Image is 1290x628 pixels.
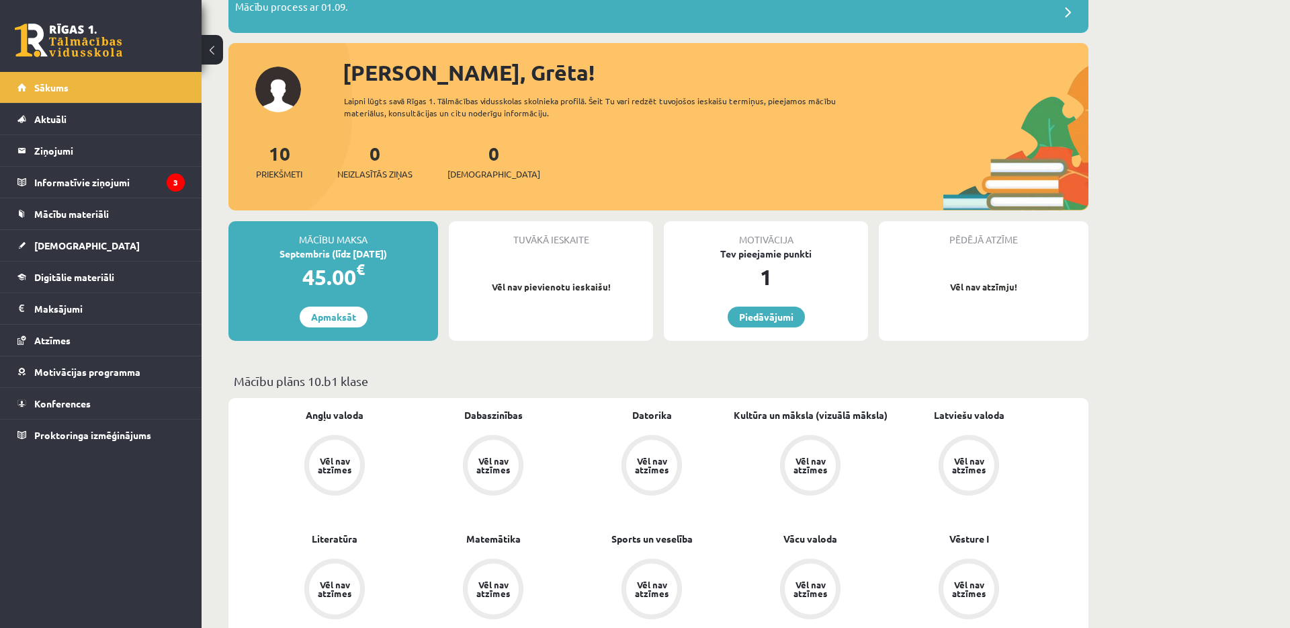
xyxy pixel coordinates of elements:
[34,366,140,378] span: Motivācijas programma
[17,167,185,198] a: Informatīvie ziņojumi3
[337,167,413,181] span: Neizlasītās ziņas
[17,72,185,103] a: Sākums
[34,334,71,346] span: Atzīmes
[17,135,185,166] a: Ziņojumi
[306,408,363,422] a: Angļu valoda
[664,247,868,261] div: Tev pieejamie punkti
[34,113,67,125] span: Aktuāli
[950,580,988,598] div: Vēl nav atzīmes
[228,247,438,261] div: Septembris (līdz [DATE])
[474,457,512,474] div: Vēl nav atzīmes
[611,532,693,546] a: Sports un veselība
[255,559,414,622] a: Vēl nav atzīmes
[474,580,512,598] div: Vēl nav atzīmes
[228,261,438,293] div: 45.00
[256,141,302,181] a: 10Priekšmeti
[34,208,109,220] span: Mācību materiāli
[633,457,671,474] div: Vēl nav atzīmes
[890,559,1048,622] a: Vēl nav atzīmes
[414,559,572,622] a: Vēl nav atzīmes
[34,239,140,251] span: [DEMOGRAPHIC_DATA]
[17,230,185,261] a: [DEMOGRAPHIC_DATA]
[572,559,731,622] a: Vēl nav atzīmes
[447,167,540,181] span: [DEMOGRAPHIC_DATA]
[731,559,890,622] a: Vēl nav atzīmes
[783,532,837,546] a: Vācu valoda
[34,293,185,324] legend: Maksājumi
[34,271,114,283] span: Digitālie materiāli
[791,457,829,474] div: Vēl nav atzīmes
[34,429,151,441] span: Proktoringa izmēģinājums
[337,141,413,181] a: 0Neizlasītās ziņas
[949,532,989,546] a: Vēsture I
[228,221,438,247] div: Mācību maksa
[950,457,988,474] div: Vēl nav atzīmes
[728,307,805,327] a: Piedāvājumi
[731,435,890,498] a: Vēl nav atzīmes
[356,260,365,279] span: €
[255,435,414,498] a: Vēl nav atzīmes
[17,388,185,419] a: Konferences
[34,167,185,198] legend: Informatīvie ziņojumi
[791,580,829,598] div: Vēl nav atzīmes
[664,221,868,247] div: Motivācija
[466,532,521,546] a: Matemātika
[316,580,353,598] div: Vēl nav atzīmes
[17,325,185,356] a: Atzīmes
[312,532,357,546] a: Literatūra
[632,408,672,422] a: Datorika
[934,408,1004,422] a: Latviešu valoda
[449,221,653,247] div: Tuvākā ieskaite
[890,435,1048,498] a: Vēl nav atzīmes
[17,104,185,134] a: Aktuāli
[464,408,523,422] a: Dabaszinības
[34,135,185,166] legend: Ziņojumi
[572,435,731,498] a: Vēl nav atzīmes
[34,81,69,93] span: Sākums
[300,307,368,327] a: Apmaksāt
[447,141,540,181] a: 0[DEMOGRAPHIC_DATA]
[879,221,1088,247] div: Pēdējā atzīme
[886,280,1082,294] p: Vēl nav atzīmju!
[167,173,185,192] i: 3
[17,420,185,450] a: Proktoringa izmēģinājums
[17,198,185,229] a: Mācību materiāli
[34,397,91,409] span: Konferences
[256,167,302,181] span: Priekšmeti
[17,262,185,292] a: Digitālie materiāli
[316,457,353,474] div: Vēl nav atzīmes
[234,372,1083,390] p: Mācību plāns 10.b1 klase
[17,293,185,324] a: Maksājumi
[664,261,868,293] div: 1
[15,24,122,57] a: Rīgas 1. Tālmācības vidusskola
[17,356,185,387] a: Motivācijas programma
[734,408,888,422] a: Kultūra un māksla (vizuālā māksla)
[343,56,1088,89] div: [PERSON_NAME], Grēta!
[633,580,671,598] div: Vēl nav atzīmes
[456,280,646,294] p: Vēl nav pievienotu ieskaišu!
[414,435,572,498] a: Vēl nav atzīmes
[344,95,860,119] div: Laipni lūgts savā Rīgas 1. Tālmācības vidusskolas skolnieka profilā. Šeit Tu vari redzēt tuvojošo...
